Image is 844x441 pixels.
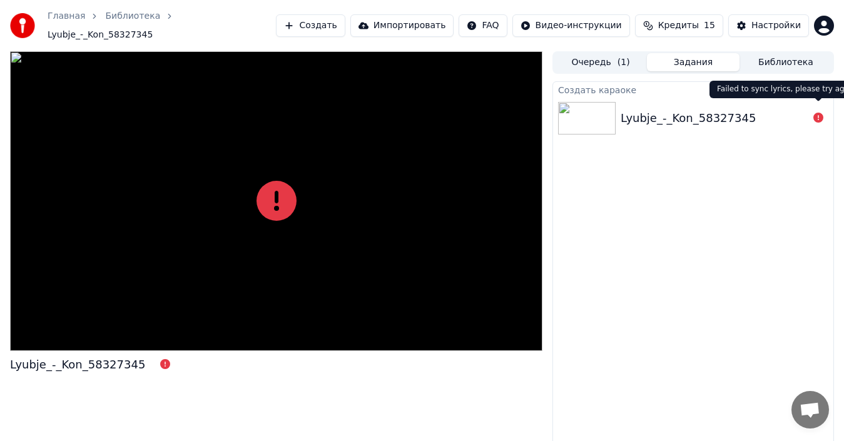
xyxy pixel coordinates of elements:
[48,10,85,23] a: Главная
[48,10,276,41] nav: breadcrumb
[635,14,723,37] button: Кредиты15
[512,14,630,37] button: Видео-инструкции
[554,53,647,71] button: Очередь
[704,19,715,32] span: 15
[553,82,833,97] div: Создать караоке
[459,14,507,37] button: FAQ
[791,391,829,428] div: Открытый чат
[658,19,699,32] span: Кредиты
[350,14,454,37] button: Импортировать
[10,13,35,38] img: youka
[751,19,801,32] div: Настройки
[647,53,740,71] button: Задания
[48,29,153,41] span: Lyubje_-_Kon_58327345
[276,14,345,37] button: Создать
[621,109,756,127] div: Lyubje_-_Kon_58327345
[105,10,160,23] a: Библиотека
[728,14,809,37] button: Настройки
[618,56,630,69] span: ( 1 )
[10,356,145,373] div: Lyubje_-_Kon_58327345
[740,53,832,71] button: Библиотека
